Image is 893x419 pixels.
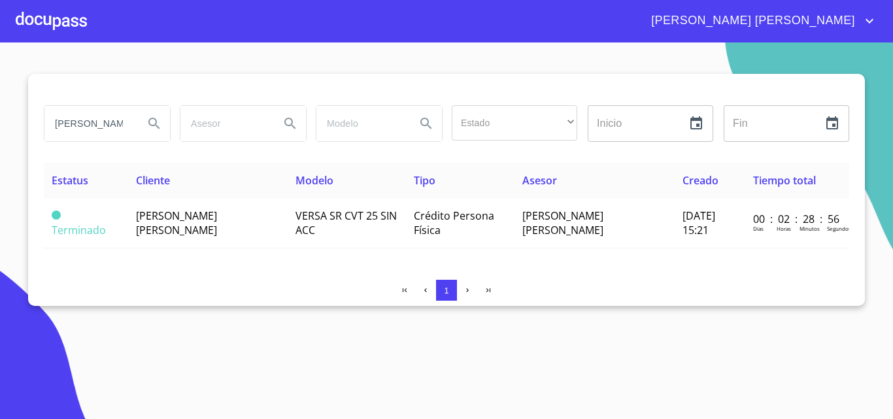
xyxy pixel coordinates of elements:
span: Cliente [136,173,170,188]
span: Tiempo total [753,173,816,188]
button: Search [411,108,442,139]
p: Segundos [827,225,851,232]
span: Terminado [52,223,106,237]
span: [DATE] 15:21 [682,209,715,237]
input: search [316,106,405,141]
button: account of current user [641,10,877,31]
span: Tipo [414,173,435,188]
span: Asesor [522,173,557,188]
p: Minutos [800,225,820,232]
button: 1 [436,280,457,301]
span: Creado [682,173,718,188]
input: search [180,106,269,141]
p: Dias [753,225,764,232]
span: Modelo [295,173,333,188]
p: 00 : 02 : 28 : 56 [753,212,841,226]
p: Horas [777,225,791,232]
span: [PERSON_NAME] [PERSON_NAME] [641,10,862,31]
span: VERSA SR CVT 25 SIN ACC [295,209,397,237]
span: 1 [444,286,448,295]
input: search [44,106,133,141]
button: Search [139,108,170,139]
span: [PERSON_NAME] [PERSON_NAME] [522,209,603,237]
button: Search [275,108,306,139]
span: [PERSON_NAME] [PERSON_NAME] [136,209,217,237]
span: Terminado [52,210,61,220]
div: ​ [452,105,577,141]
span: Estatus [52,173,88,188]
span: Crédito Persona Física [414,209,494,237]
